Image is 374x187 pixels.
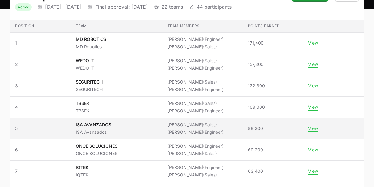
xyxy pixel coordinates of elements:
p: IQTEK [76,172,89,178]
p: TBSEK [76,108,90,114]
button: View [308,40,318,46]
p: ONCE SOLUCIONES [76,143,117,149]
p: WEDO IT [76,58,94,64]
p: TBSEK [76,100,90,107]
span: (Sales) [203,79,217,85]
span: (Sales) [203,58,217,63]
span: 6 [15,147,66,153]
button: View [308,104,318,110]
li: [PERSON_NAME] [168,100,223,107]
button: View [308,62,318,67]
span: (Sales) [203,151,217,156]
p: MD ROBOTICS [76,36,106,42]
li: [PERSON_NAME] [168,143,223,149]
p: SEGURITECH [76,79,103,85]
p: ISA AVANZADOS [76,122,111,128]
li: [PERSON_NAME] [168,129,223,135]
th: Team members [163,20,243,33]
span: (Engineer) [203,165,223,170]
p: ISA Avanzados [76,129,111,135]
li: [PERSON_NAME] [168,86,223,93]
p: Final approval: [DATE] [95,4,148,10]
li: [PERSON_NAME] [168,44,223,50]
button: View [308,126,318,131]
span: (Engineer) [203,108,223,113]
li: [PERSON_NAME] [168,58,223,64]
p: SEGURITECH [76,86,103,93]
span: (Engineer) [203,37,223,42]
p: [DATE] - [DATE] [45,4,82,10]
span: (Engineer) [203,87,223,92]
li: [PERSON_NAME] [168,79,223,85]
span: (Sales) [203,122,217,127]
li: [PERSON_NAME] [168,122,223,128]
span: 88,200 [248,125,263,132]
span: (Sales) [203,172,217,177]
span: 69,300 [248,147,263,153]
button: View [308,83,318,89]
span: 171,400 [248,40,264,46]
span: 5 [15,125,66,132]
span: 4 [15,104,66,110]
p: IQTEK [76,164,89,171]
button: View [308,168,318,174]
span: (Sales) [203,101,217,106]
p: ONCE SOLUCIONES [76,150,117,157]
p: 44 participants [197,4,232,10]
span: 3 [15,83,66,89]
li: [PERSON_NAME] [168,172,223,178]
th: Position [10,20,71,33]
p: 22 teams [161,4,183,10]
span: (Sales) [203,44,217,49]
li: [PERSON_NAME] [168,36,223,42]
span: 2 [15,61,66,67]
span: 1 [15,40,66,46]
li: [PERSON_NAME] [168,150,223,157]
li: [PERSON_NAME] [168,108,223,114]
p: MD Robotics [76,44,106,50]
span: 157,300 [248,61,264,67]
span: 7 [15,168,66,174]
li: [PERSON_NAME] [168,164,223,171]
button: View [308,147,318,153]
span: 122,300 [248,83,265,89]
th: Team [71,20,163,33]
p: WEDO IT [76,65,94,71]
span: (Engineer) [203,143,223,149]
th: Points earned [243,20,304,33]
span: (Engineer) [203,129,223,135]
li: [PERSON_NAME] [168,65,223,71]
span: (Engineer) [203,65,223,71]
span: 109,000 [248,104,265,110]
span: 63,400 [248,168,263,174]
